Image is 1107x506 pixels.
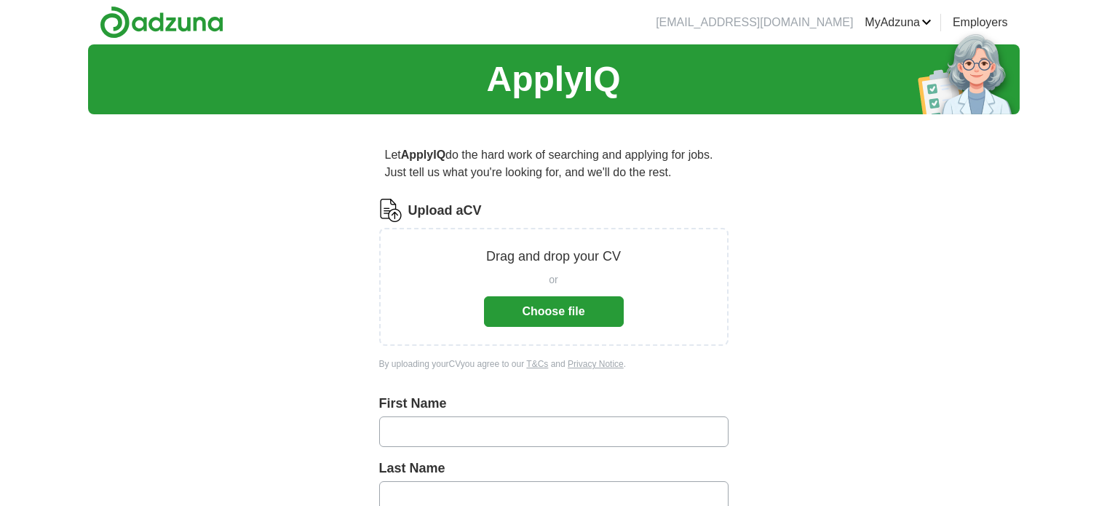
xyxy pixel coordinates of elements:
[379,199,402,222] img: CV Icon
[484,296,624,327] button: Choose file
[568,359,624,369] a: Privacy Notice
[379,394,729,414] label: First Name
[486,247,621,266] p: Drag and drop your CV
[379,357,729,371] div: By uploading your CV you agree to our and .
[549,272,558,288] span: or
[100,6,223,39] img: Adzuna logo
[486,53,620,106] h1: ApplyIQ
[379,459,729,478] label: Last Name
[865,14,932,31] a: MyAdzuna
[408,201,482,221] label: Upload a CV
[401,149,445,161] strong: ApplyIQ
[379,141,729,187] p: Let do the hard work of searching and applying for jobs. Just tell us what you're looking for, an...
[953,14,1008,31] a: Employers
[526,359,548,369] a: T&Cs
[656,14,853,31] li: [EMAIL_ADDRESS][DOMAIN_NAME]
